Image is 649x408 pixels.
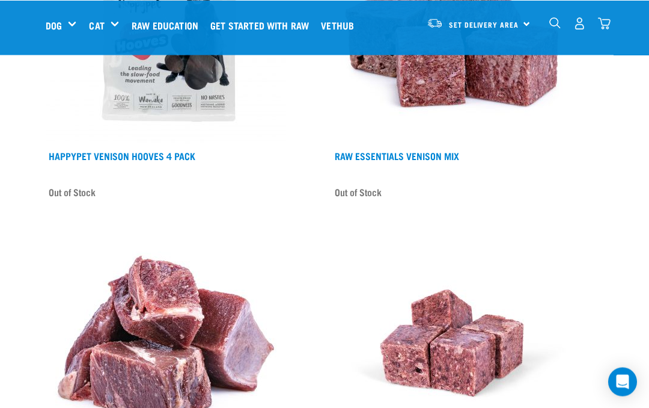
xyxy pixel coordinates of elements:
[335,153,459,158] a: Raw Essentials Venison Mix
[318,1,363,49] a: Vethub
[129,1,207,49] a: Raw Education
[449,22,519,26] span: Set Delivery Area
[427,17,443,28] img: van-moving.png
[49,153,195,158] a: Happypet Venison Hooves 4 Pack
[49,183,96,201] span: Out of Stock
[608,367,637,396] div: Open Intercom Messenger
[207,1,318,49] a: Get started with Raw
[549,17,561,28] img: home-icon-1@2x.png
[598,17,611,29] img: home-icon@2x.png
[573,17,586,29] img: user.png
[89,17,104,32] a: Cat
[335,183,382,201] span: Out of Stock
[46,17,62,32] a: Dog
